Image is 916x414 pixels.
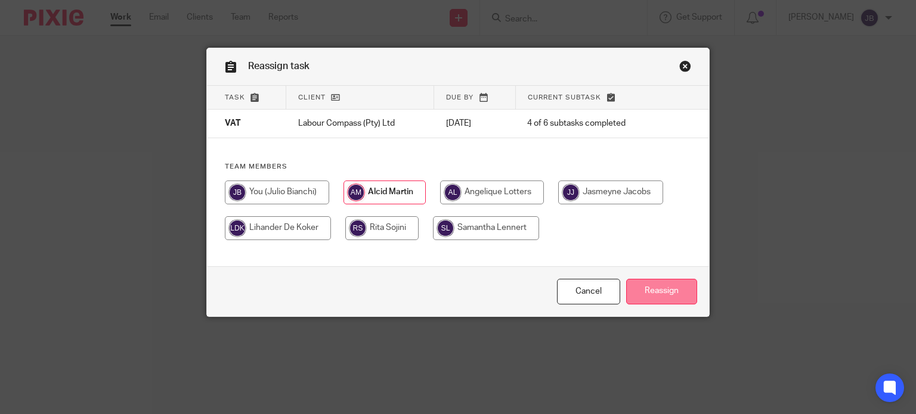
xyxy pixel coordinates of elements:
input: Reassign [626,279,697,304]
a: Close this dialog window [679,60,691,76]
a: Close this dialog window [557,279,620,304]
span: VAT [225,120,241,128]
span: Due by [446,94,474,101]
h4: Team members [225,162,692,172]
span: Reassign task [248,61,310,71]
span: Client [298,94,326,101]
td: 4 of 6 subtasks completed [515,110,666,138]
p: [DATE] [446,117,503,129]
p: Labour Compass (Pty) Ltd [298,117,422,129]
span: Task [225,94,245,101]
span: Current subtask [528,94,601,101]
